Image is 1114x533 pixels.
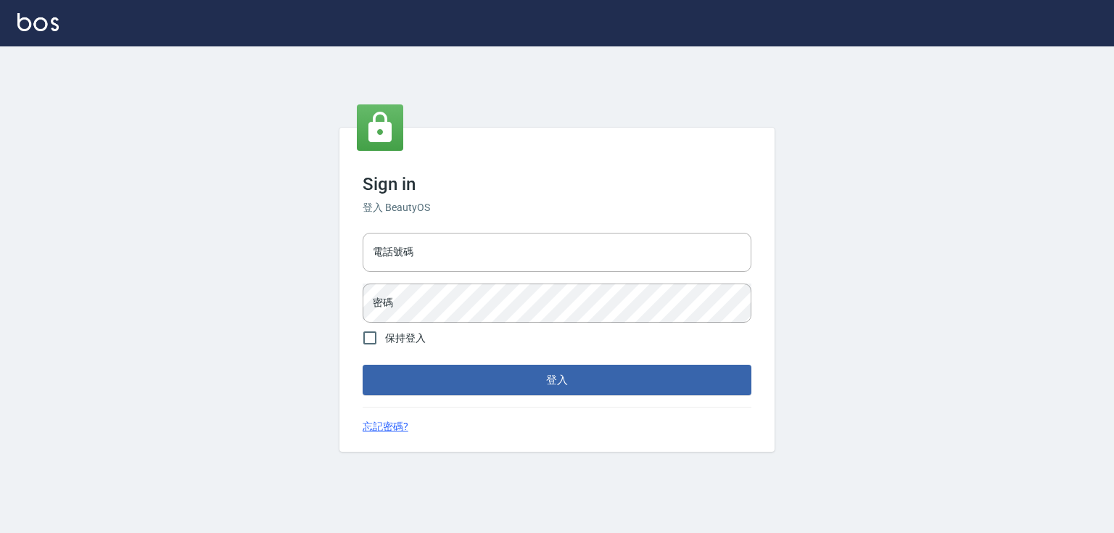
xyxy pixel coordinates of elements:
h6: 登入 BeautyOS [363,200,751,215]
h3: Sign in [363,174,751,194]
a: 忘記密碼? [363,419,408,434]
img: Logo [17,13,59,31]
button: 登入 [363,365,751,395]
span: 保持登入 [385,331,426,346]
